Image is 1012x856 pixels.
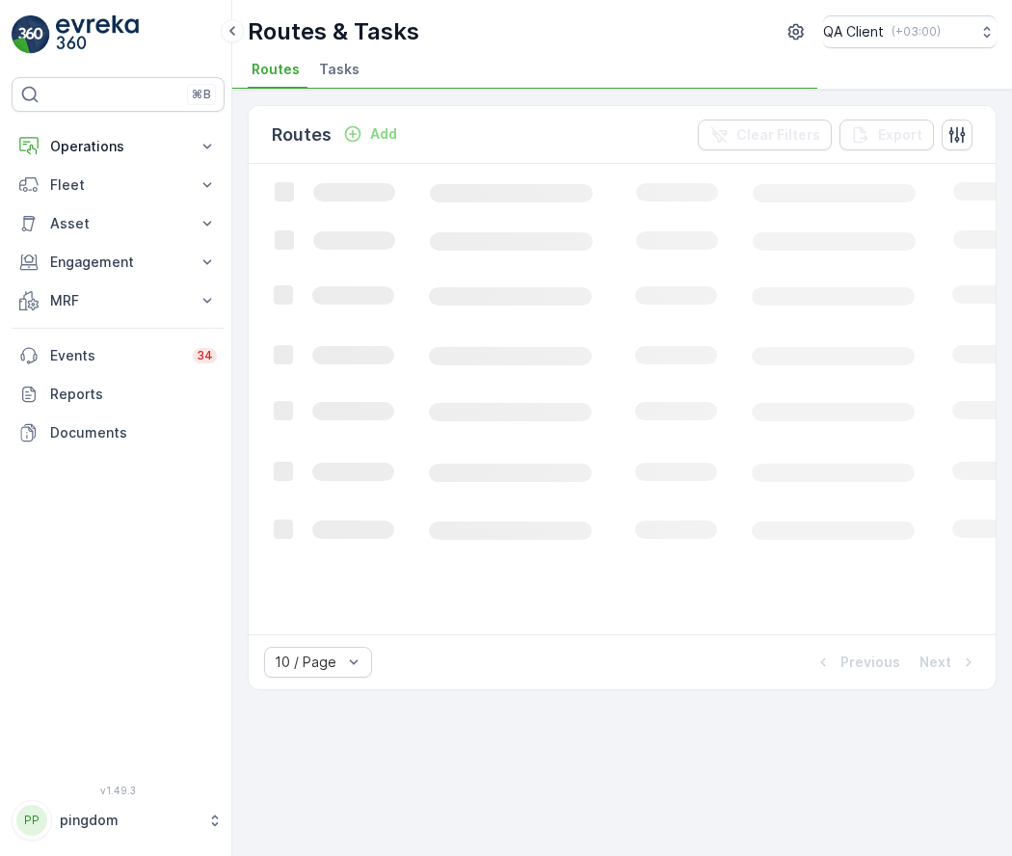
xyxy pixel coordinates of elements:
p: Routes & Tasks [248,16,419,47]
p: Clear Filters [736,125,820,145]
p: Add [370,124,397,144]
img: logo [12,15,50,54]
p: ⌘B [192,87,211,102]
button: Fleet [12,166,225,204]
p: Documents [50,423,217,442]
button: Asset [12,204,225,243]
p: Reports [50,385,217,404]
p: Previous [840,653,900,672]
button: PPpingdom [12,800,225,841]
p: ( +03:00 ) [892,24,941,40]
button: Engagement [12,243,225,281]
span: Tasks [319,60,360,79]
p: Export [878,125,922,145]
p: Routes [272,121,332,148]
p: Operations [50,137,186,156]
a: Reports [12,375,225,414]
p: Asset [50,214,186,233]
button: Export [839,120,934,150]
button: Add [335,122,405,146]
a: Documents [12,414,225,452]
span: Routes [252,60,300,79]
p: MRF [50,291,186,310]
p: pingdom [60,811,198,830]
button: QA Client(+03:00) [823,15,997,48]
p: Events [50,346,181,365]
p: 34 [197,348,213,363]
button: MRF [12,281,225,320]
div: PP [16,805,47,836]
span: v 1.49.3 [12,785,225,796]
p: Fleet [50,175,186,195]
p: Next [919,653,951,672]
p: QA Client [823,22,884,41]
a: Events34 [12,336,225,375]
button: Next [918,651,980,674]
button: Previous [812,651,902,674]
button: Clear Filters [698,120,832,150]
button: Operations [12,127,225,166]
img: logo_light-DOdMpM7g.png [56,15,139,54]
p: Engagement [50,253,186,272]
